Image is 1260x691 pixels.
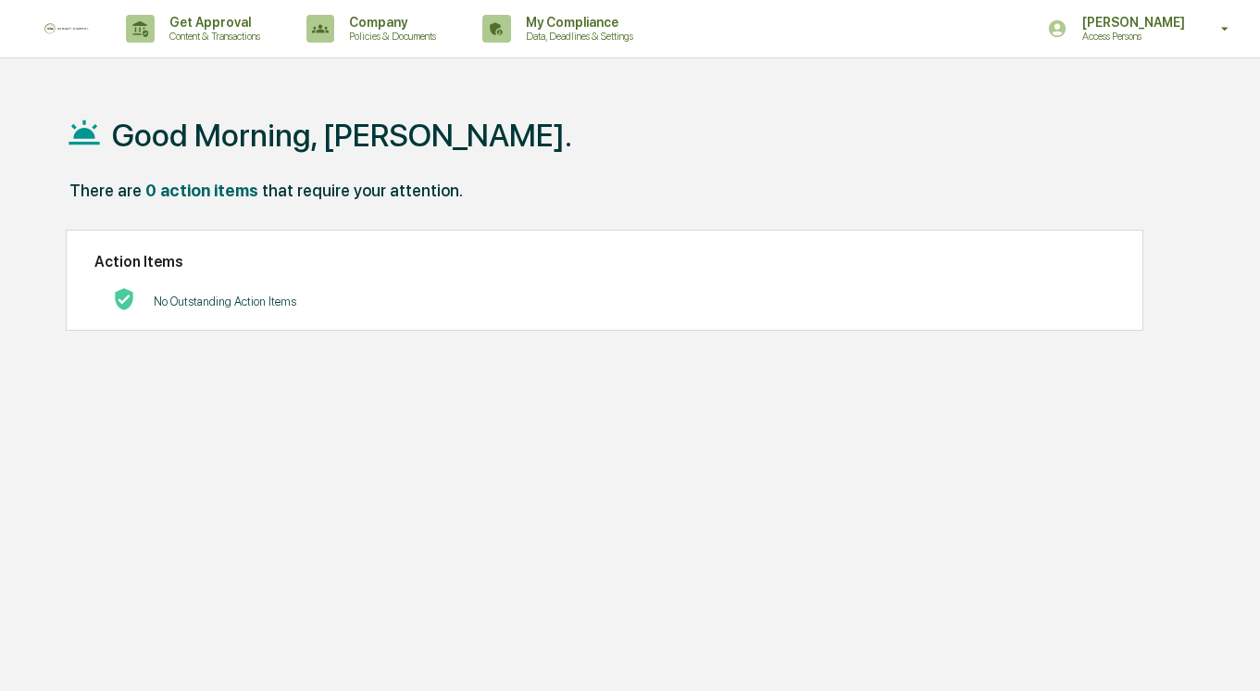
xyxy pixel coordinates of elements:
[154,295,296,308] p: No Outstanding Action Items
[113,288,135,310] img: No Actions logo
[511,30,642,43] p: Data, Deadlines & Settings
[145,181,258,200] div: 0 action items
[511,15,642,30] p: My Compliance
[94,253,1115,270] h2: Action Items
[334,15,445,30] p: Company
[262,181,463,200] div: that require your attention.
[1067,30,1194,43] p: Access Persons
[112,117,572,154] h1: Good Morning, [PERSON_NAME].
[334,30,445,43] p: Policies & Documents
[155,30,269,43] p: Content & Transactions
[1067,15,1194,30] p: [PERSON_NAME]
[69,181,142,200] div: There are
[44,23,89,35] img: logo
[155,15,269,30] p: Get Approval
